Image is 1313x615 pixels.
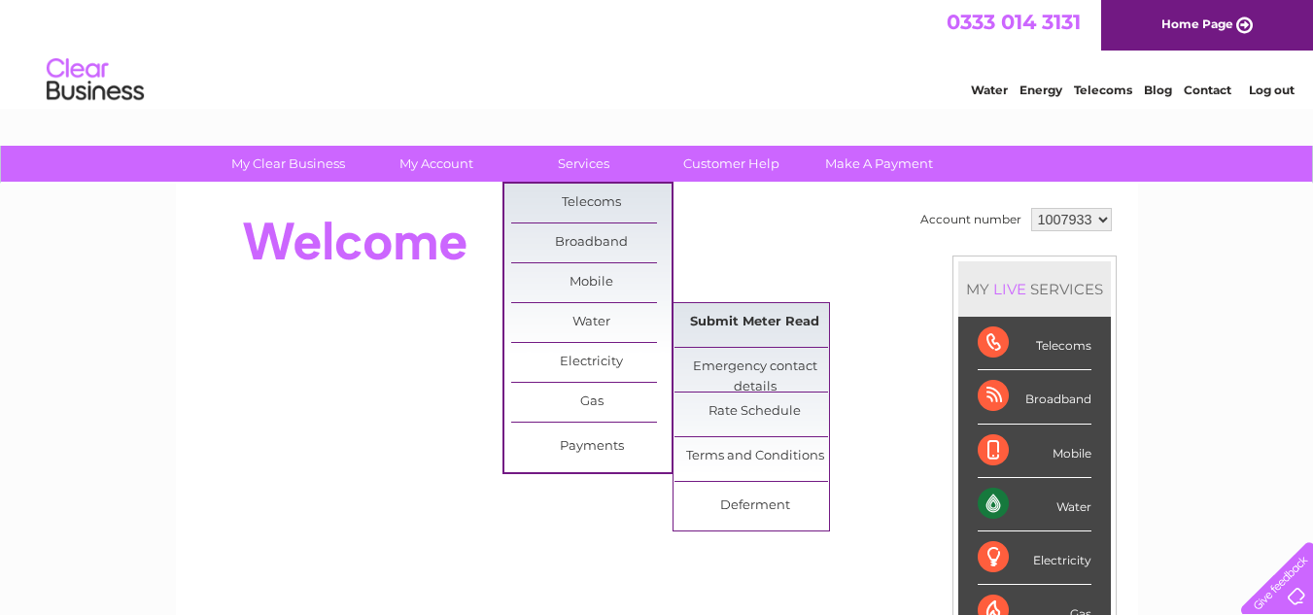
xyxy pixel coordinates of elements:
[674,393,835,431] a: Rate Schedule
[511,184,672,222] a: Telecoms
[1184,83,1231,97] a: Contact
[208,146,368,182] a: My Clear Business
[674,487,835,526] a: Deferment
[978,531,1091,585] div: Electricity
[511,343,672,382] a: Electricity
[958,261,1111,317] div: MY SERVICES
[916,203,1026,236] td: Account number
[1249,83,1295,97] a: Log out
[503,146,664,182] a: Services
[978,478,1091,531] div: Water
[511,223,672,262] a: Broadband
[978,317,1091,370] div: Telecoms
[356,146,516,182] a: My Account
[799,146,959,182] a: Make A Payment
[511,427,672,466] a: Payments
[511,303,672,342] a: Water
[978,425,1091,478] div: Mobile
[511,263,672,302] a: Mobile
[978,370,1091,424] div: Broadband
[1019,83,1062,97] a: Energy
[674,303,835,342] a: Submit Meter Read
[947,10,1081,34] a: 0333 014 3131
[674,437,835,476] a: Terms and Conditions
[971,83,1008,97] a: Water
[651,146,812,182] a: Customer Help
[511,383,672,422] a: Gas
[46,51,145,110] img: logo.png
[989,280,1030,298] div: LIVE
[1074,83,1132,97] a: Telecoms
[674,348,835,387] a: Emergency contact details
[1144,83,1172,97] a: Blog
[198,11,1117,94] div: Clear Business is a trading name of Verastar Limited (registered in [GEOGRAPHIC_DATA] No. 3667643...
